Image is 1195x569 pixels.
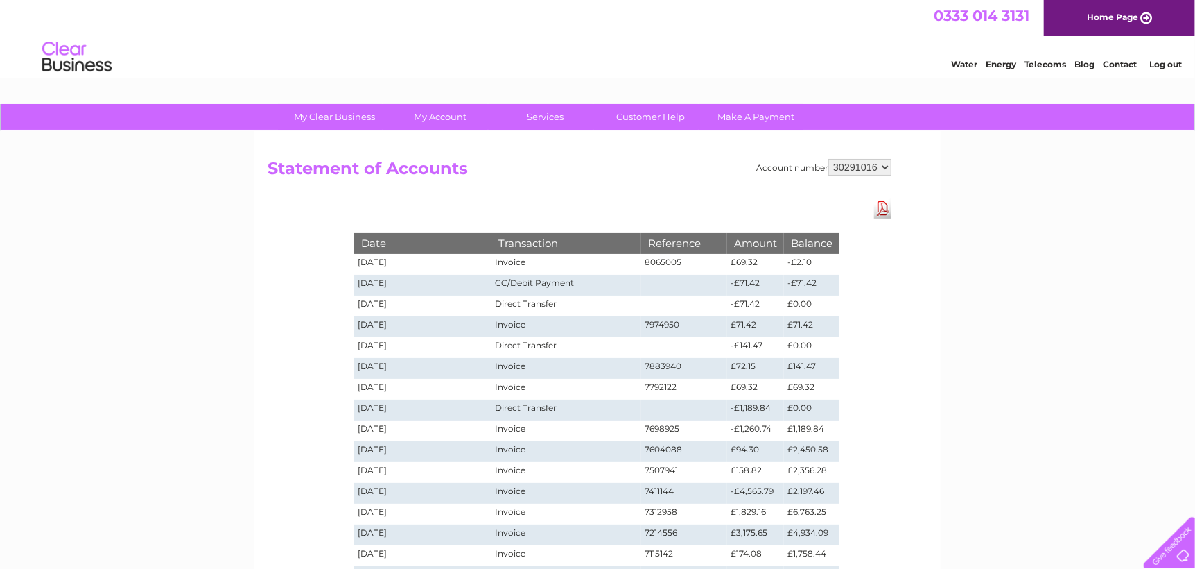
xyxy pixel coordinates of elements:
td: Direct Transfer [491,337,641,358]
td: 7115142 [641,545,727,566]
td: £69.32 [784,379,839,400]
td: 7698925 [641,421,727,441]
td: £71.42 [727,316,784,337]
td: Invoice [491,504,641,525]
td: £71.42 [784,316,839,337]
td: £69.32 [727,254,784,275]
a: Services [489,104,603,130]
td: -£1,260.74 [727,421,784,441]
a: Customer Help [594,104,708,130]
td: -£71.42 [727,275,784,296]
td: 7974950 [641,316,727,337]
td: 7214556 [641,525,727,545]
td: 8065005 [641,254,727,275]
td: -£2.10 [784,254,839,275]
td: [DATE] [354,400,491,421]
td: -£141.47 [727,337,784,358]
td: £4,934.09 [784,525,839,545]
td: [DATE] [354,441,491,462]
td: £94.30 [727,441,784,462]
td: £3,175.65 [727,525,784,545]
td: 7312958 [641,504,727,525]
th: Amount [727,233,784,253]
th: Date [354,233,491,253]
td: 7792122 [641,379,727,400]
td: CC/Debit Payment [491,275,641,296]
td: 7604088 [641,441,727,462]
td: Invoice [491,358,641,379]
td: [DATE] [354,316,491,337]
td: £1,758.44 [784,545,839,566]
a: Make A Payment [699,104,814,130]
td: £141.47 [784,358,839,379]
td: Invoice [491,316,641,337]
td: Invoice [491,462,641,483]
td: Direct Transfer [491,296,641,316]
td: Invoice [491,421,641,441]
a: Contact [1103,59,1137,69]
td: 7883940 [641,358,727,379]
td: Direct Transfer [491,400,641,421]
td: £174.08 [727,545,784,566]
h2: Statement of Accounts [268,159,891,185]
div: Clear Business is a trading name of Verastar Limited (registered in [GEOGRAPHIC_DATA] No. 3667643... [271,8,926,67]
a: My Clear Business [278,104,392,130]
td: £2,450.58 [784,441,839,462]
td: [DATE] [354,275,491,296]
td: [DATE] [354,254,491,275]
div: Account number [756,159,891,176]
td: £158.82 [727,462,784,483]
td: [DATE] [354,421,491,441]
td: [DATE] [354,483,491,504]
td: £6,763.25 [784,504,839,525]
th: Reference [641,233,727,253]
td: -£71.42 [727,296,784,316]
td: 7411144 [641,483,727,504]
a: Blog [1074,59,1094,69]
td: £1,189.84 [784,421,839,441]
td: £69.32 [727,379,784,400]
td: [DATE] [354,337,491,358]
td: Invoice [491,379,641,400]
td: £2,356.28 [784,462,839,483]
td: -£71.42 [784,275,839,296]
td: -£4,565.79 [727,483,784,504]
td: £0.00 [784,400,839,421]
td: £0.00 [784,337,839,358]
a: Telecoms [1024,59,1066,69]
a: Water [951,59,977,69]
td: 7507941 [641,462,727,483]
td: £72.15 [727,358,784,379]
a: My Account [383,104,498,130]
th: Balance [784,233,839,253]
td: [DATE] [354,525,491,545]
td: Invoice [491,441,641,462]
td: [DATE] [354,296,491,316]
td: [DATE] [354,504,491,525]
img: logo.png [42,36,112,78]
td: £0.00 [784,296,839,316]
td: Invoice [491,545,641,566]
td: Invoice [491,483,641,504]
a: Log out [1149,59,1182,69]
td: [DATE] [354,358,491,379]
a: 0333 014 3131 [934,7,1029,24]
td: £2,197.46 [784,483,839,504]
td: Invoice [491,254,641,275]
a: Download Pdf [874,198,891,219]
td: £1,829.16 [727,504,784,525]
td: [DATE] [354,462,491,483]
td: Invoice [491,525,641,545]
td: [DATE] [354,379,491,400]
td: -£1,189.84 [727,400,784,421]
a: Energy [986,59,1016,69]
td: [DATE] [354,545,491,566]
th: Transaction [491,233,641,253]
